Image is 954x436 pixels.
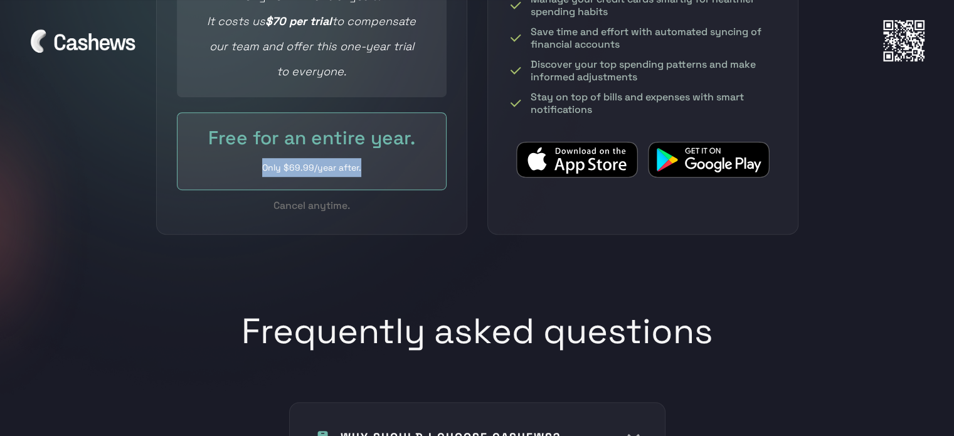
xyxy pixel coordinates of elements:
div: Discover your top spending patterns and make informed adjustments [531,58,778,83]
div: Cancel anytime. [177,198,447,214]
em: $70 per trial [265,14,332,28]
div: Free for an entire year. [203,125,421,151]
em: to compensate our team and offer this one-year trial to everyone. [209,14,416,78]
h1: Frequently asked questions [241,310,713,377]
div: Only $69.99/year after. [203,158,421,177]
div: Stay on top of bills and expenses with smart notifications [531,91,778,116]
em: It costs us [207,14,265,28]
